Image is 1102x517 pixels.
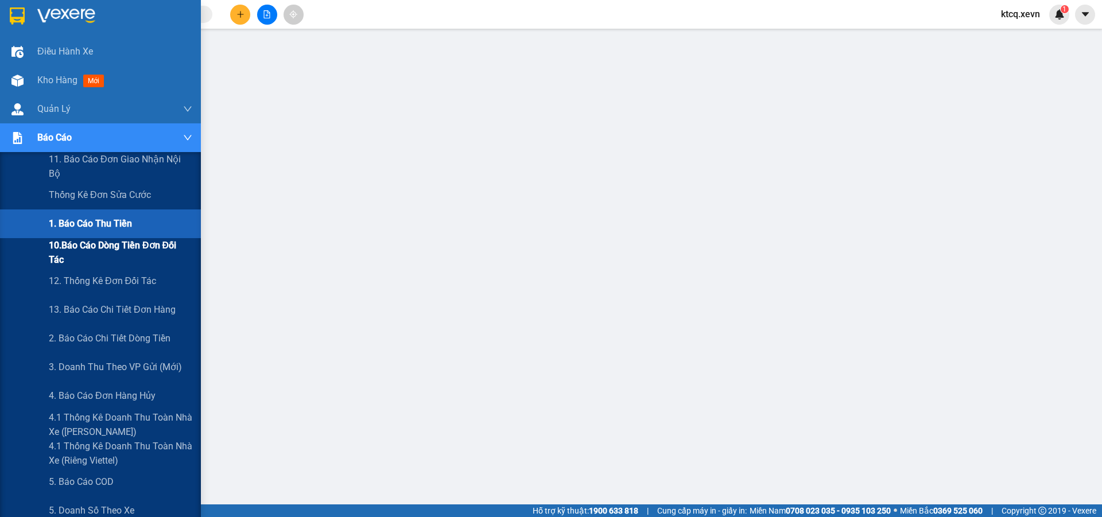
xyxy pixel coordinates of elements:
[49,216,132,231] span: 1. Báo cáo thu tiền
[894,508,897,513] span: ⚪️
[657,504,747,517] span: Cung cấp máy in - giấy in:
[49,439,192,468] span: 4.1 Thống kê doanh thu toàn nhà xe (Riêng Viettel)
[647,504,649,517] span: |
[284,5,304,25] button: aim
[900,504,983,517] span: Miền Bắc
[37,75,77,85] span: Kho hàng
[49,302,176,317] span: 13. Báo cáo chi tiết đơn hàng
[83,75,104,87] span: mới
[49,410,192,439] span: 4.1 Thống kê doanh thu toàn nhà xe ([PERSON_NAME])
[991,504,993,517] span: |
[230,5,250,25] button: plus
[49,360,182,374] span: 3. Doanh Thu theo VP Gửi (mới)
[992,7,1049,21] span: ktcq.xevn
[49,238,192,267] span: 10.Báo cáo dòng tiền đơn đối tác
[49,388,156,403] span: 4. Báo cáo đơn hàng hủy
[11,103,24,115] img: warehouse-icon
[49,475,114,489] span: 5. Báo cáo COD
[11,75,24,87] img: warehouse-icon
[11,132,24,144] img: solution-icon
[257,5,277,25] button: file-add
[49,331,170,345] span: 2. Báo cáo chi tiết dòng tiền
[263,10,271,18] span: file-add
[183,133,192,142] span: down
[1061,5,1069,13] sup: 1
[37,44,93,59] span: Điều hành xe
[37,130,72,145] span: Báo cáo
[183,104,192,114] span: down
[1054,9,1065,20] img: icon-new-feature
[750,504,891,517] span: Miền Nam
[933,506,983,515] strong: 0369 525 060
[1080,9,1091,20] span: caret-down
[533,504,638,517] span: Hỗ trợ kỹ thuật:
[786,506,891,515] strong: 0708 023 035 - 0935 103 250
[49,152,192,181] span: 11. Báo cáo đơn giao nhận nội bộ
[10,7,25,25] img: logo-vxr
[49,188,151,202] span: Thống kê đơn sửa cước
[11,46,24,58] img: warehouse-icon
[37,102,71,116] span: Quản Lý
[49,274,156,288] span: 12. Thống kê đơn đối tác
[1062,5,1066,13] span: 1
[289,10,297,18] span: aim
[1038,507,1046,515] span: copyright
[236,10,245,18] span: plus
[1075,5,1095,25] button: caret-down
[589,506,638,515] strong: 1900 633 818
